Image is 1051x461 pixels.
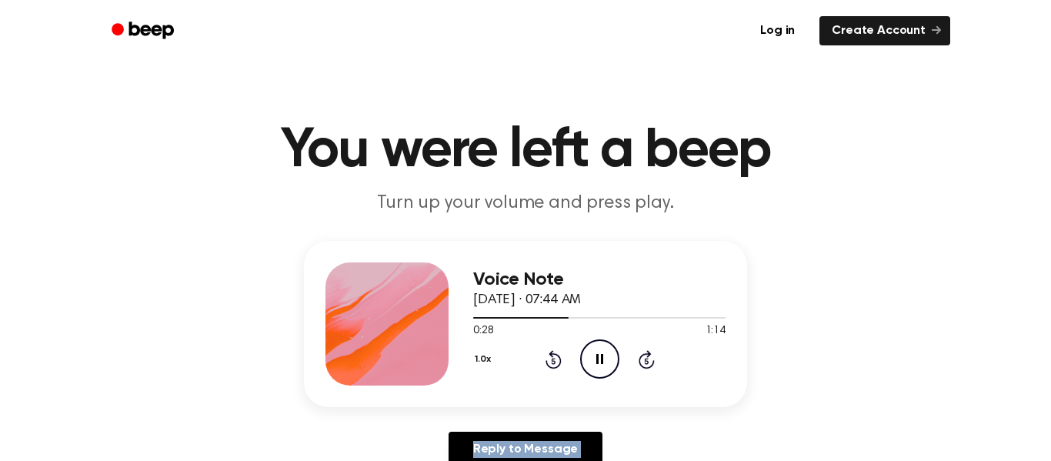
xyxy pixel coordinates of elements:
[819,16,950,45] a: Create Account
[473,323,493,339] span: 0:28
[706,323,726,339] span: 1:14
[132,123,919,179] h1: You were left a beep
[473,269,726,290] h3: Voice Note
[230,191,821,216] p: Turn up your volume and press play.
[745,13,810,48] a: Log in
[473,346,496,372] button: 1.0x
[473,293,581,307] span: [DATE] · 07:44 AM
[101,16,188,46] a: Beep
